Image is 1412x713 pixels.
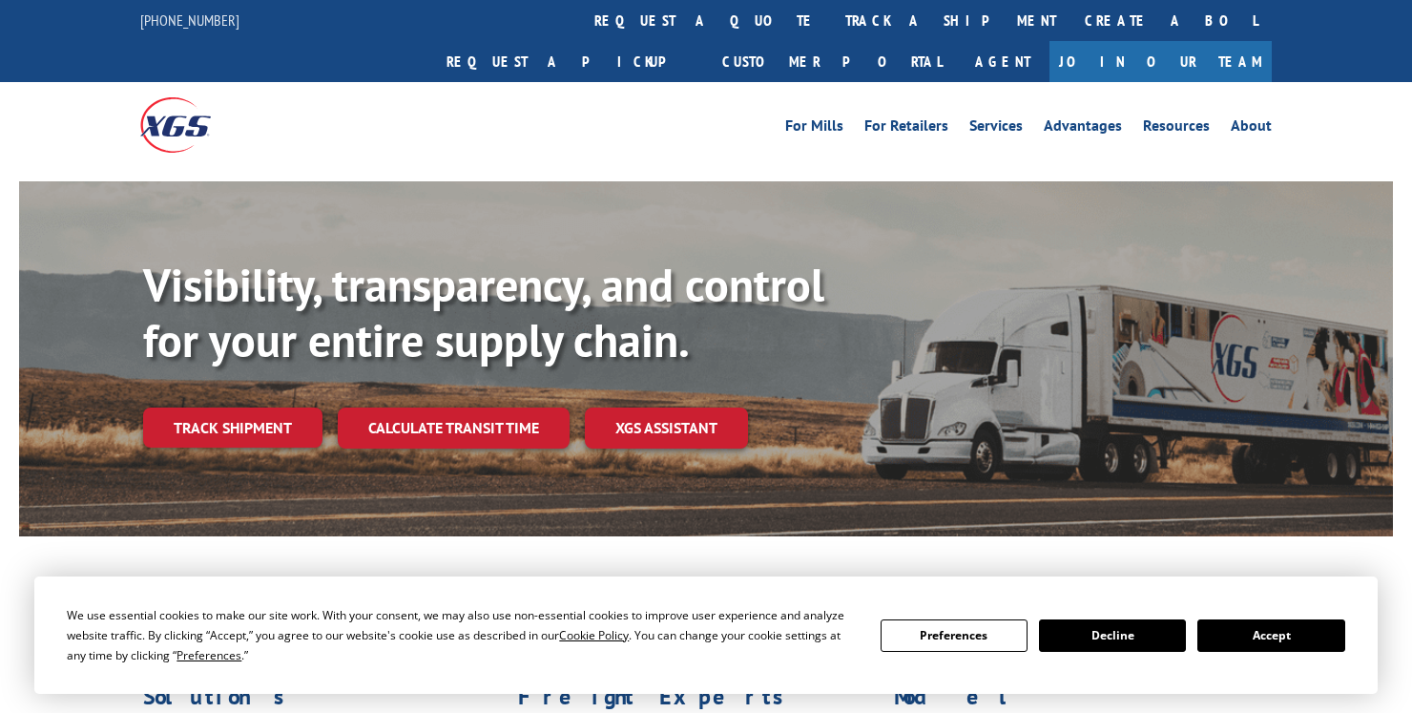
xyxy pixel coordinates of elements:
[143,255,824,369] b: Visibility, transparency, and control for your entire supply chain.
[864,118,948,139] a: For Retailers
[34,577,1378,694] div: Cookie Consent Prompt
[881,619,1028,652] button: Preferences
[176,647,241,663] span: Preferences
[140,10,239,30] a: [PHONE_NUMBER]
[559,627,629,643] span: Cookie Policy
[956,41,1049,82] a: Agent
[1044,118,1122,139] a: Advantages
[432,41,708,82] a: Request a pickup
[969,118,1023,139] a: Services
[785,118,843,139] a: For Mills
[67,605,857,665] div: We use essential cookies to make our site work. With your consent, we may also use non-essential ...
[338,408,570,449] a: Calculate transit time
[708,41,956,82] a: Customer Portal
[1039,619,1186,652] button: Decline
[1197,619,1344,652] button: Accept
[143,408,322,448] a: Track shipment
[1049,41,1272,82] a: Join Our Team
[1231,118,1272,139] a: About
[585,408,748,449] a: XGS ASSISTANT
[1143,118,1210,139] a: Resources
